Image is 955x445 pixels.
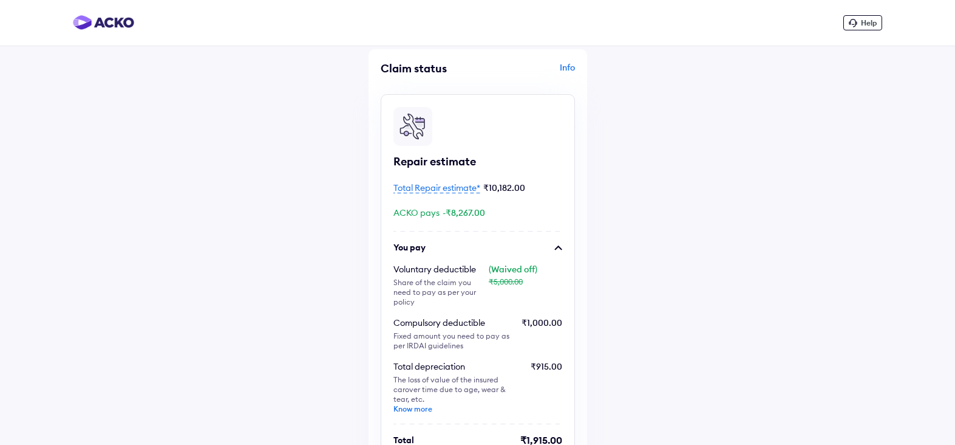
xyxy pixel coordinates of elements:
[393,360,512,373] div: Total depreciation
[481,61,575,85] div: Info
[393,278,489,307] div: Share of the claim you need to pay as per your policy
[381,61,475,75] div: Claim status
[393,317,512,329] div: Compulsory deductible
[522,317,562,351] div: ₹1,000.00
[393,375,512,414] div: The loss of value of the insured car over time due to age, wear & tear, etc.
[489,264,537,275] span: (Waived off)
[483,182,525,193] span: ₹10,182.00
[443,207,485,218] span: -₹8,267.00
[73,15,134,30] img: horizontal-gradient.png
[393,404,432,413] a: Know more
[393,263,489,275] div: Voluntary deductible
[393,207,440,218] span: ACKO pays
[393,331,512,351] div: Fixed amount you need to pay as per IRDAI guidelines
[393,241,426,254] div: You pay
[393,154,562,169] div: Repair estimate
[861,18,877,27] span: Help
[531,360,562,414] div: ₹915.00
[393,182,480,193] span: Total Repair estimate*
[489,277,523,286] span: ₹5,000.00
